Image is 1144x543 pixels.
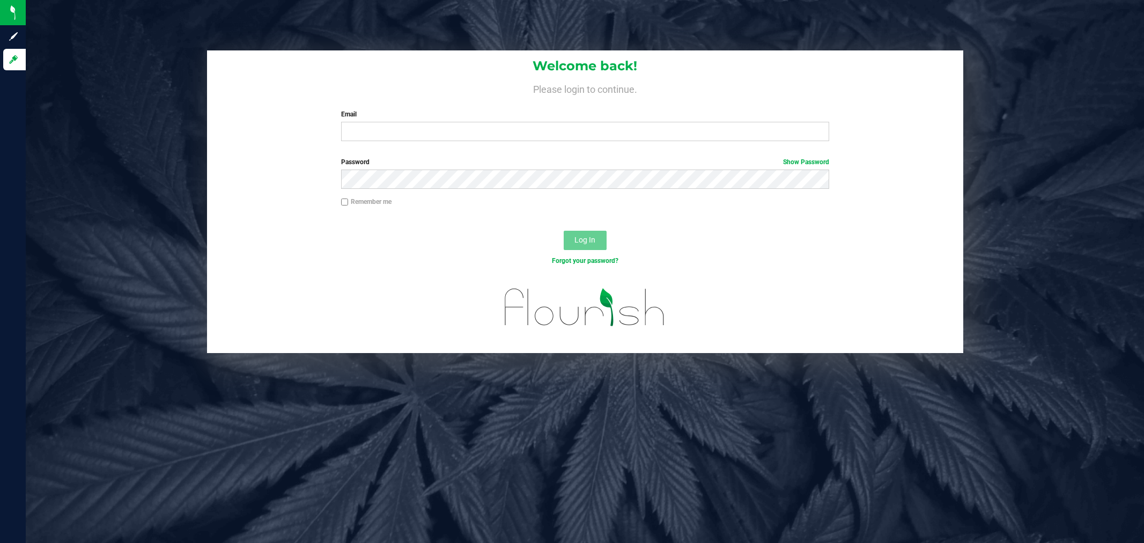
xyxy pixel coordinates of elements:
label: Email [341,109,829,119]
h4: Please login to continue. [207,82,963,94]
inline-svg: Sign up [8,31,19,42]
label: Remember me [341,197,392,207]
a: Forgot your password? [552,257,618,265]
input: Remember me [341,199,349,206]
a: Show Password [783,158,829,166]
button: Log In [564,231,607,250]
span: Log In [574,236,595,244]
inline-svg: Log in [8,54,19,65]
h1: Welcome back! [207,59,963,73]
img: flourish_logo.svg [490,277,680,337]
span: Password [341,158,370,166]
